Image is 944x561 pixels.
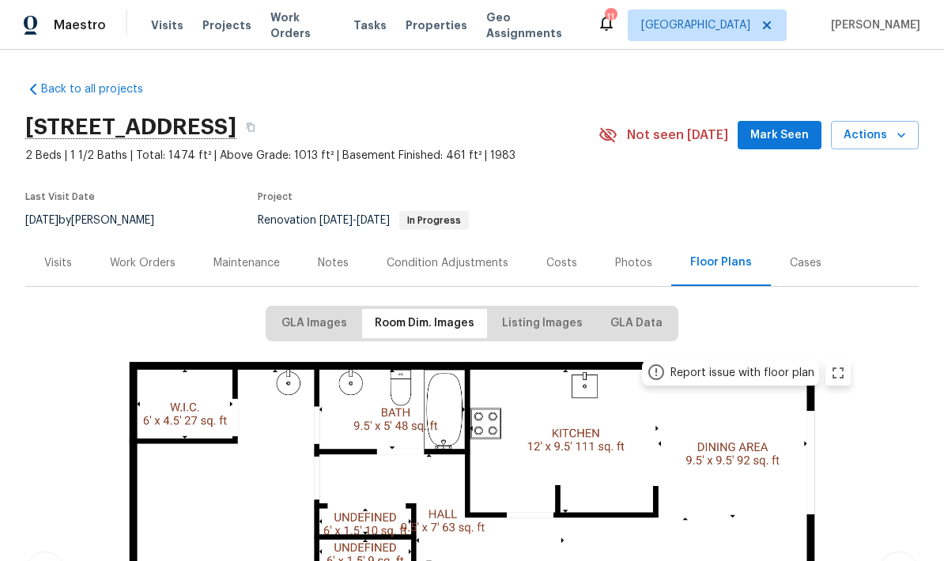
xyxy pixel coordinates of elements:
[213,255,280,271] div: Maintenance
[25,215,59,226] span: [DATE]
[387,255,508,271] div: Condition Adjustments
[44,255,72,271] div: Visits
[670,365,814,381] div: Report issue with floor plan
[151,17,183,33] span: Visits
[25,192,95,201] span: Last Visit Date
[110,255,176,271] div: Work Orders
[25,81,177,97] a: Back to all projects
[319,215,353,226] span: [DATE]
[641,17,750,33] span: [GEOGRAPHIC_DATA]
[610,314,663,333] span: GLA Data
[605,9,616,25] div: 11
[258,215,469,226] span: Renovation
[750,126,809,145] span: Mark Seen
[362,309,487,338] button: Room Dim. Images
[546,255,577,271] div: Costs
[825,17,920,33] span: [PERSON_NAME]
[258,192,293,201] span: Project
[269,309,360,338] button: GLA Images
[486,9,578,41] span: Geo Assignments
[738,121,821,150] button: Mark Seen
[615,255,652,271] div: Photos
[270,9,334,41] span: Work Orders
[357,215,390,226] span: [DATE]
[54,17,106,33] span: Maestro
[406,17,467,33] span: Properties
[375,314,474,333] span: Room Dim. Images
[202,17,251,33] span: Projects
[831,121,919,150] button: Actions
[319,215,390,226] span: -
[690,254,752,270] div: Floor Plans
[825,360,851,386] button: zoom in
[318,255,349,271] div: Notes
[790,255,821,271] div: Cases
[236,113,265,141] button: Copy Address
[353,20,387,31] span: Tasks
[281,314,347,333] span: GLA Images
[25,211,173,230] div: by [PERSON_NAME]
[598,309,675,338] button: GLA Data
[502,314,583,333] span: Listing Images
[627,127,728,143] span: Not seen [DATE]
[489,309,595,338] button: Listing Images
[25,148,598,164] span: 2 Beds | 1 1/2 Baths | Total: 1474 ft² | Above Grade: 1013 ft² | Basement Finished: 461 ft² | 1983
[844,126,906,145] span: Actions
[401,216,467,225] span: In Progress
